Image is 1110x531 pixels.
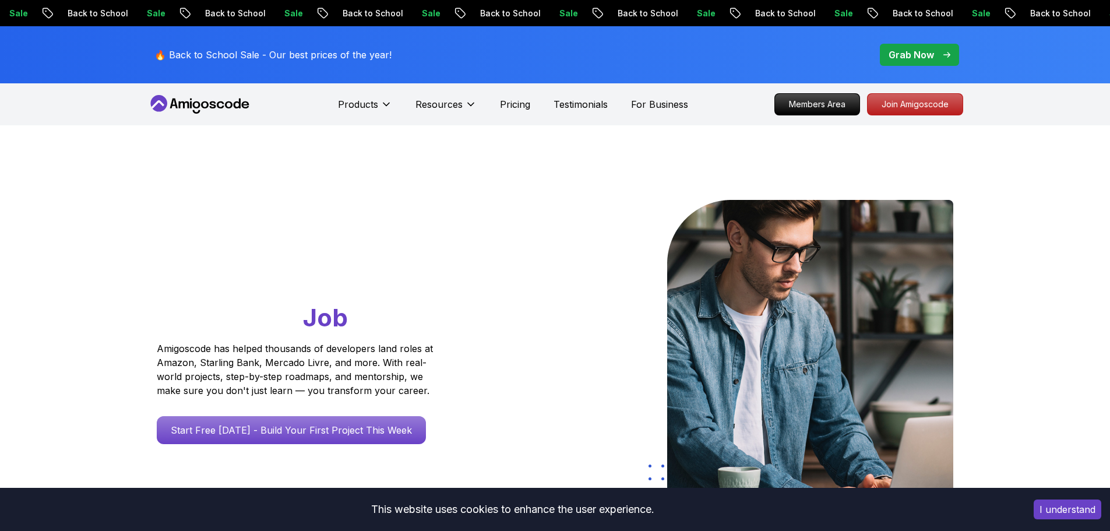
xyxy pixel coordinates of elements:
a: Pricing [500,97,530,111]
a: Members Area [774,93,860,115]
p: Join Amigoscode [868,94,963,115]
p: Sale [822,8,859,19]
p: Back to School [743,8,822,19]
p: Back to School [1018,8,1097,19]
p: Back to School [880,8,960,19]
button: Accept cookies [1034,500,1101,519]
p: Products [338,97,378,111]
p: Sale [547,8,584,19]
p: Back to School [605,8,685,19]
p: Resources [415,97,463,111]
div: This website uses cookies to enhance the user experience. [9,497,1016,522]
p: Sale [135,8,172,19]
p: Amigoscode has helped thousands of developers land roles at Amazon, Starling Bank, Mercado Livre,... [157,342,436,398]
p: Back to School [468,8,547,19]
p: Sale [685,8,722,19]
a: Testimonials [554,97,608,111]
p: Sale [960,8,997,19]
p: 🔥 Back to School Sale - Our best prices of the year! [154,48,392,62]
a: Start Free [DATE] - Build Your First Project This Week [157,416,426,444]
p: Sale [410,8,447,19]
span: Job [303,303,348,332]
p: Back to School [55,8,135,19]
p: Sale [272,8,309,19]
button: Products [338,97,392,121]
button: Resources [415,97,477,121]
h1: Go From Learning to Hired: Master Java, Spring Boot & Cloud Skills That Get You the [157,200,478,335]
a: Join Amigoscode [867,93,963,115]
p: Back to School [330,8,410,19]
p: Members Area [775,94,859,115]
a: For Business [631,97,688,111]
img: hero [667,200,953,500]
p: Back to School [193,8,272,19]
p: Grab Now [889,48,934,62]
